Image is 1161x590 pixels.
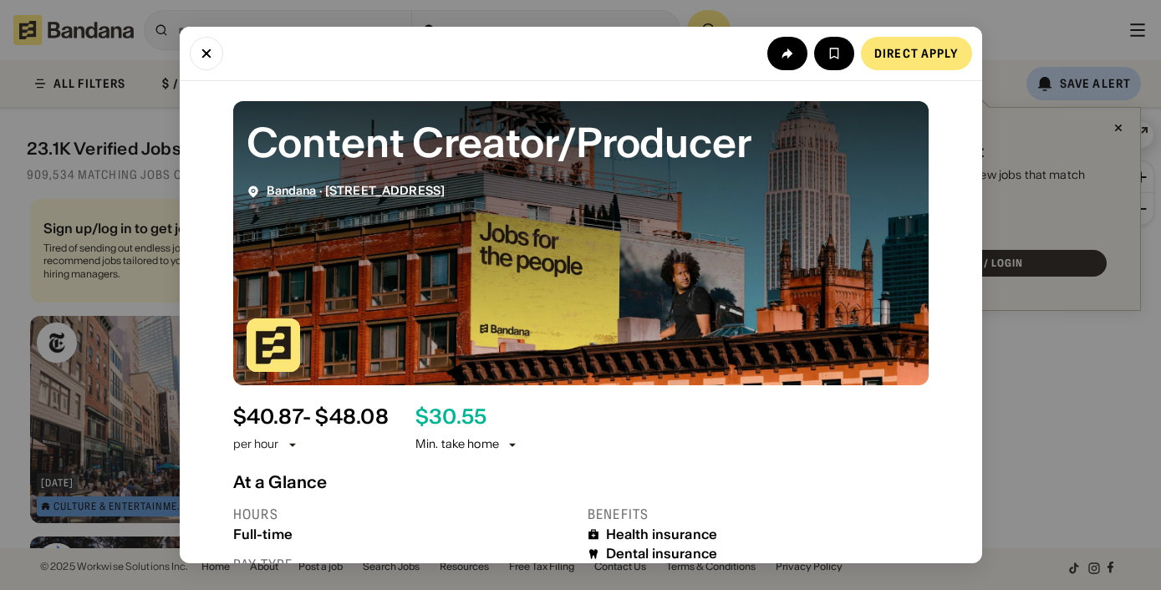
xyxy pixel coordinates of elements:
a: Bandana [267,183,317,198]
div: Full-time [233,526,574,542]
div: Dental insurance [606,546,718,562]
a: [STREET_ADDRESS] [325,183,445,198]
div: Hours [233,506,574,523]
div: Health insurance [606,526,718,542]
div: Content Creator/Producer [247,114,915,170]
div: Min. take home [415,436,519,453]
div: $ 30.55 [415,405,486,430]
img: Bandana logo [247,318,300,372]
button: Close [190,37,223,70]
div: $ 40.87 - $48.08 [233,405,389,430]
div: Pay type [233,556,574,573]
div: per hour [233,436,279,453]
div: · [267,184,446,198]
div: At a Glance [233,472,929,492]
div: Benefits [588,506,929,523]
div: Direct Apply [874,48,958,59]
